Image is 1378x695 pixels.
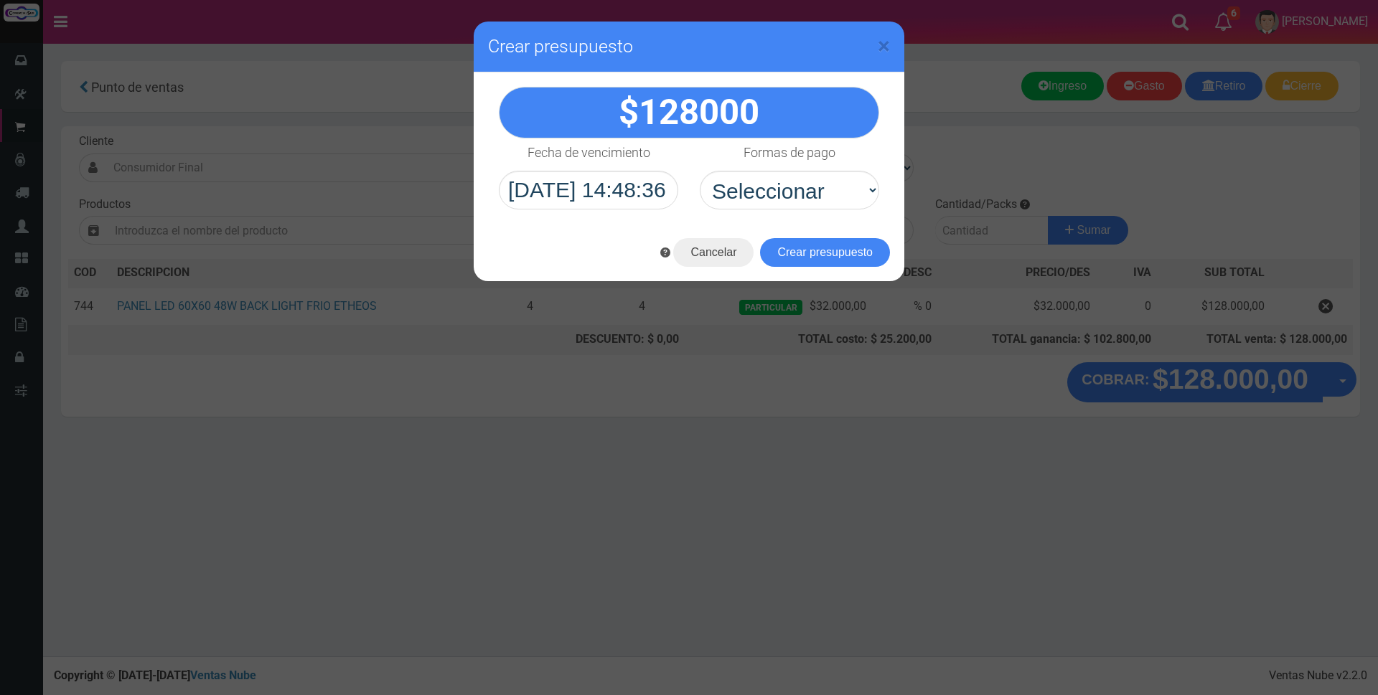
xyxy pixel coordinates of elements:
button: Close [878,34,890,57]
span: × [878,32,890,60]
button: Cancelar [673,238,754,267]
span: 128000 [639,92,759,133]
h4: Formas de pago [744,146,835,160]
h3: Crear presupuesto [488,36,890,57]
button: Crear presupuesto [760,238,890,267]
strong: $ [619,92,759,133]
h4: Fecha de vencimiento [528,146,650,160]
